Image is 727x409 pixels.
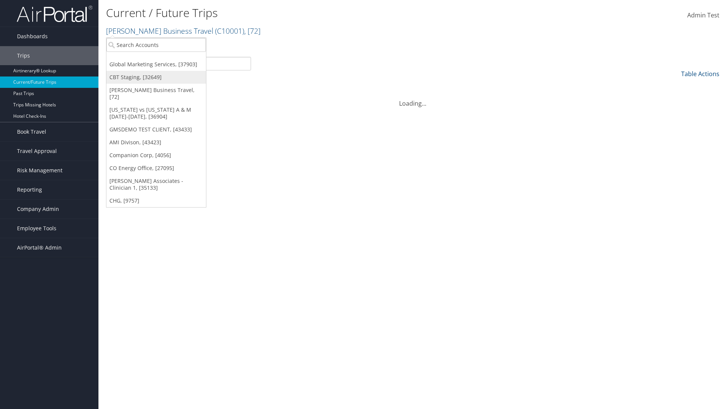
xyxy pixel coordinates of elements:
img: airportal-logo.png [17,5,92,23]
span: , [ 72 ] [244,26,261,36]
span: Book Travel [17,122,46,141]
input: Search Accounts [106,38,206,52]
span: Dashboards [17,27,48,46]
a: [US_STATE] vs [US_STATE] A & M [DATE]-[DATE], [36904] [106,103,206,123]
a: CO Energy Office, [27095] [106,162,206,175]
span: Admin Test [687,11,719,19]
a: AMI Divison, [43423] [106,136,206,149]
a: Global Marketing Services, [37903] [106,58,206,71]
a: CBT Staging, [32649] [106,71,206,84]
span: Risk Management [17,161,62,180]
span: AirPortal® Admin [17,238,62,257]
span: Travel Approval [17,142,57,161]
a: CHG, [9757] [106,194,206,207]
a: Admin Test [687,4,719,27]
span: Reporting [17,180,42,199]
a: GMSDEMO TEST CLIENT, [43433] [106,123,206,136]
span: Trips [17,46,30,65]
span: ( C10001 ) [215,26,244,36]
span: Employee Tools [17,219,56,238]
a: Companion Corp, [4056] [106,149,206,162]
a: [PERSON_NAME] Business Travel, [72] [106,84,206,103]
a: [PERSON_NAME] Business Travel [106,26,261,36]
div: Loading... [106,90,719,108]
a: [PERSON_NAME] Associates - Clinician 1, [35133] [106,175,206,194]
p: Filter: [106,40,515,50]
a: Table Actions [681,70,719,78]
h1: Current / Future Trips [106,5,515,21]
span: Company Admin [17,200,59,219]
